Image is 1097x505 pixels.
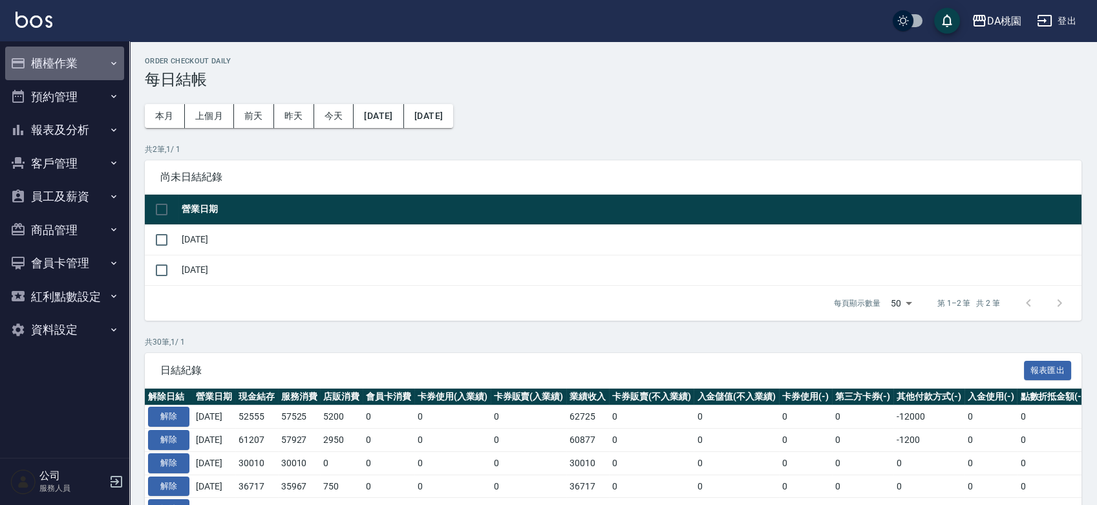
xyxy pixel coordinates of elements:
td: 61207 [235,429,278,452]
td: 0 [363,451,414,475]
td: 0 [779,475,832,498]
td: 0 [363,475,414,498]
th: 卡券使用(-) [779,389,832,405]
button: DA桃園 [966,8,1027,34]
button: 資料設定 [5,313,124,347]
th: 卡券販賣(不入業績) [609,389,694,405]
td: 0 [414,429,491,452]
button: 解除 [148,453,189,473]
h5: 公司 [39,469,105,482]
p: 共 30 筆, 1 / 1 [145,336,1081,348]
td: 0 [893,475,964,498]
td: 0 [779,429,832,452]
td: 0 [609,429,694,452]
div: 50 [886,286,917,321]
p: 服務人員 [39,482,105,494]
th: 營業日期 [178,195,1081,225]
th: 店販消費 [320,389,363,405]
button: save [934,8,960,34]
td: 30010 [278,451,321,475]
button: 員工及薪資 [5,180,124,213]
img: Logo [16,12,52,28]
button: 紅利點數設定 [5,280,124,314]
td: [DATE] [178,224,1081,255]
td: 5200 [320,405,363,429]
button: 解除 [148,407,189,427]
td: 0 [694,451,779,475]
button: 昨天 [274,104,314,128]
span: 尚未日結紀錄 [160,171,1066,184]
button: 本月 [145,104,185,128]
td: 0 [363,429,414,452]
th: 會員卡消費 [363,389,414,405]
td: 0 [964,451,1017,475]
td: [DATE] [178,255,1081,285]
td: 36717 [235,475,278,498]
th: 服務消費 [278,389,321,405]
button: 報表及分析 [5,113,124,147]
td: [DATE] [193,475,235,498]
td: 0 [414,475,491,498]
h3: 每日結帳 [145,70,1081,89]
th: 業績收入 [566,389,609,405]
td: 0 [964,405,1017,429]
td: 57927 [278,429,321,452]
p: 每頁顯示數量 [834,297,880,309]
td: 0 [491,451,567,475]
button: 前天 [234,104,274,128]
th: 現金結存 [235,389,278,405]
td: 0 [779,405,832,429]
p: 第 1–2 筆 共 2 筆 [937,297,1000,309]
button: [DATE] [404,104,453,128]
td: 35967 [278,475,321,498]
img: Person [10,469,36,495]
td: 60877 [566,429,609,452]
td: -1200 [893,429,964,452]
th: 入金使用(-) [964,389,1017,405]
td: 0 [832,475,894,498]
p: 共 2 筆, 1 / 1 [145,144,1081,155]
td: 0 [964,475,1017,498]
td: [DATE] [193,429,235,452]
td: 0 [491,405,567,429]
button: 會員卡管理 [5,246,124,280]
td: 0 [491,429,567,452]
td: 0 [609,475,694,498]
td: 0 [694,475,779,498]
td: 0 [1017,451,1088,475]
td: 0 [832,429,894,452]
td: [DATE] [193,451,235,475]
td: 0 [1017,429,1088,452]
td: -12000 [893,405,964,429]
td: 2950 [320,429,363,452]
button: [DATE] [354,104,403,128]
td: 0 [694,429,779,452]
td: 0 [694,405,779,429]
th: 第三方卡券(-) [832,389,894,405]
td: 0 [609,451,694,475]
th: 點數折抵金額(-) [1017,389,1088,405]
button: 登出 [1032,9,1081,33]
span: 日結紀錄 [160,364,1024,377]
button: 櫃檯作業 [5,47,124,80]
h2: Order checkout daily [145,57,1081,65]
td: 0 [832,451,894,475]
th: 解除日結 [145,389,193,405]
td: 0 [779,451,832,475]
td: 0 [964,429,1017,452]
th: 營業日期 [193,389,235,405]
th: 卡券販賣(入業績) [491,389,567,405]
td: 52555 [235,405,278,429]
td: 0 [832,405,894,429]
td: 0 [414,405,491,429]
button: 解除 [148,430,189,450]
th: 卡券使用(入業績) [414,389,491,405]
a: 報表匯出 [1024,363,1072,376]
th: 入金儲值(不入業績) [694,389,779,405]
td: 36717 [566,475,609,498]
button: 報表匯出 [1024,361,1072,381]
button: 預約管理 [5,80,124,114]
td: 62725 [566,405,609,429]
td: 30010 [566,451,609,475]
td: 0 [1017,405,1088,429]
